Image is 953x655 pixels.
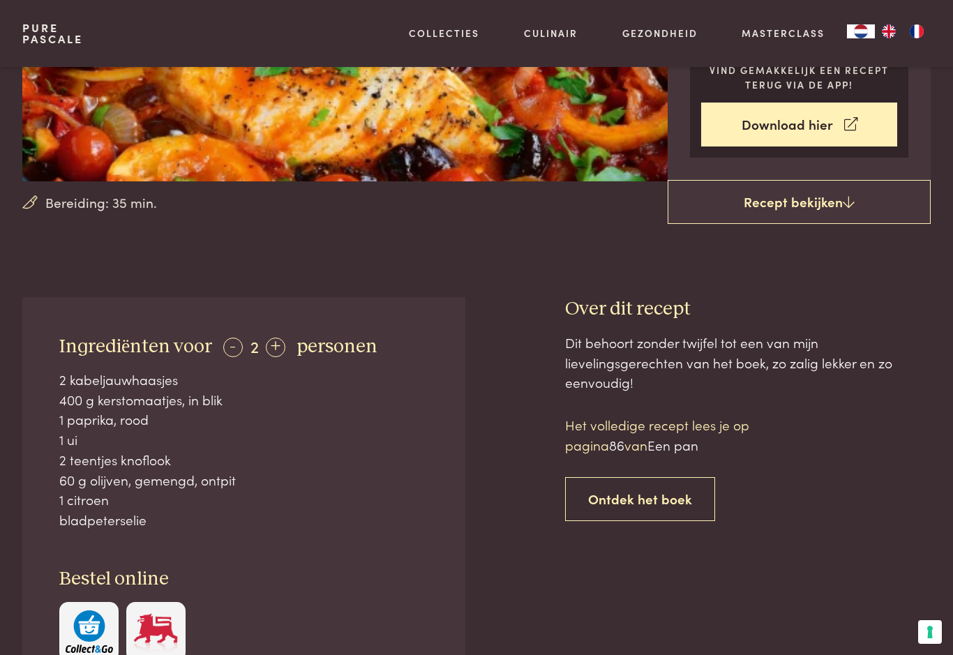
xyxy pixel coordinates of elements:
aside: Language selected: Nederlands [847,24,931,38]
a: Collecties [409,26,479,40]
div: Language [847,24,875,38]
span: Een pan [647,435,698,454]
a: Ontdek het boek [565,477,715,521]
span: personen [297,337,377,356]
a: NL [847,24,875,38]
a: Masterclass [742,26,825,40]
h3: Bestel online [59,567,428,592]
ul: Language list [875,24,931,38]
div: 60 g olijven, gemengd, ontpit [59,470,428,490]
span: 2 [250,334,259,357]
a: Gezondheid [622,26,698,40]
div: 1 paprika, rood [59,409,428,430]
button: Uw voorkeuren voor toestemming voor trackingtechnologieën [918,620,942,644]
p: Vind gemakkelijk een recept terug via de app! [701,63,897,91]
a: PurePascale [22,22,83,45]
a: FR [903,24,931,38]
span: 86 [609,435,624,454]
div: - [223,338,243,357]
img: c308188babc36a3a401bcb5cb7e020f4d5ab42f7cacd8327e500463a43eeb86c.svg [66,610,113,653]
img: Delhaize [132,610,179,653]
div: bladpeterselie [59,510,428,530]
div: 2 kabeljauwhaasjes [59,370,428,390]
a: EN [875,24,903,38]
a: Recept bekijken [668,180,931,225]
span: Bereiding: 35 min. [45,193,157,213]
div: 2 teentjes knoflook [59,450,428,470]
div: 400 g kerstomaatjes, in blik [59,390,428,410]
span: Ingrediënten voor [59,337,212,356]
div: 1 citroen [59,490,428,510]
p: Het volledige recept lees je op pagina van [565,415,802,455]
a: Culinair [524,26,578,40]
div: 1 ui [59,430,428,450]
a: Download hier [701,103,897,146]
div: + [266,338,285,357]
div: Dit behoort zonder twijfel tot een van mijn lievelingsgerechten van het boek, zo zalig lekker en ... [565,333,931,393]
h3: Over dit recept [565,297,931,322]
